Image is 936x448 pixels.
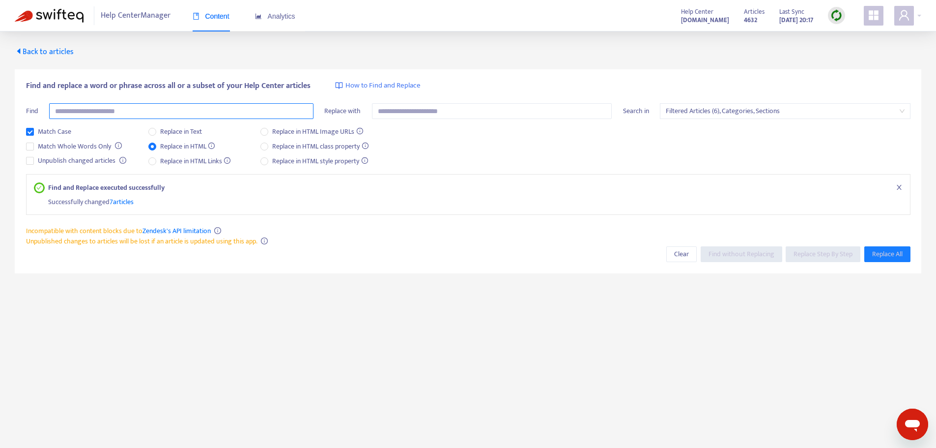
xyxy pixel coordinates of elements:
span: close [896,184,903,191]
span: Last Sync [779,6,804,17]
span: Back to articles [15,45,74,59]
span: Filtered Articles (6), Categories, Sections [666,104,905,119]
span: book [193,13,199,20]
span: Match Case [34,126,75,137]
img: Swifteq [15,9,84,23]
span: Find [26,105,38,117]
span: Replace in HTML style property [268,156,372,167]
span: Help Center Manager [101,6,170,25]
span: area-chart [255,13,262,20]
button: Replace All [864,246,910,262]
button: Find without Replacing [701,246,782,262]
a: [DOMAIN_NAME] [681,14,729,26]
span: Find and replace a word or phrase across all or a subset of your Help Center articles [26,80,311,92]
span: Replace in HTML [156,141,219,152]
button: Clear [666,246,697,262]
span: 7 articles [110,196,134,208]
a: How to Find and Replace [335,80,421,91]
span: info-circle [119,157,126,164]
span: user [898,9,910,21]
strong: 4632 [744,15,757,26]
span: Clear [674,249,689,260]
span: info-circle [214,227,221,234]
strong: [DOMAIN_NAME] [681,15,729,26]
span: Search in [623,105,649,117]
span: Replace in HTML Image URLs [268,126,367,137]
span: Replace in HTML Links [156,156,235,167]
span: info-circle [115,142,122,149]
iframe: Button to launch messaging window [897,409,928,440]
button: Replace Step By Step [786,246,860,262]
span: Replace with [324,105,361,117]
span: Content [193,12,229,20]
span: Incompatible with content blocks due to [26,225,211,237]
span: check [36,185,42,190]
div: Successfully changed [48,193,903,207]
img: image-link [335,82,343,90]
span: caret-left [15,47,23,55]
span: info-circle [261,238,268,244]
span: Replace in Text [156,126,206,137]
span: Replace in HTML class property [268,141,372,152]
strong: Find and Replace executed successfully [48,182,165,193]
span: appstore [868,9,879,21]
span: Unpublish changed articles [34,155,119,166]
strong: [DATE] 20:17 [779,15,813,26]
span: Help Center [681,6,713,17]
a: Zendesk's API limitation [142,225,211,237]
span: Match Whole Words Only [34,141,115,152]
span: Unpublished changes to articles will be lost if an article is updated using this app. [26,236,257,247]
img: sync.dc5367851b00ba804db3.png [830,9,843,22]
span: Analytics [255,12,295,20]
span: How to Find and Replace [345,80,421,91]
span: Articles [744,6,765,17]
